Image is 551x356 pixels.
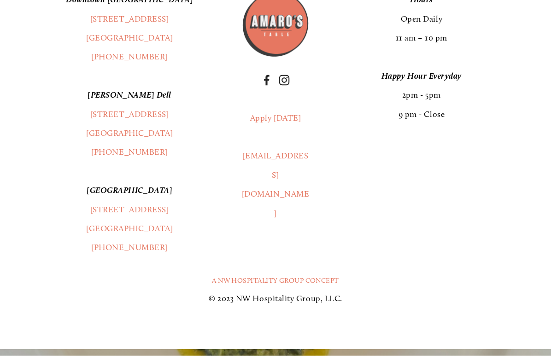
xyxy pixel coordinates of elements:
a: [PHONE_NUMBER] [91,147,168,158]
em: [GEOGRAPHIC_DATA] [87,186,172,196]
em: [PERSON_NAME] Dell [88,90,171,100]
a: A NW Hospitality Group Concept [212,277,339,285]
a: [STREET_ADDRESS][GEOGRAPHIC_DATA] [86,205,173,234]
a: [EMAIL_ADDRESS][DOMAIN_NAME] [242,151,309,218]
em: Happy Hour Everyday [381,71,462,82]
a: Apply [DATE] [250,113,301,123]
a: Facebook [261,75,272,86]
a: [STREET_ADDRESS] [90,110,169,120]
a: [PHONE_NUMBER] [91,243,168,253]
a: Instagram [279,75,290,86]
p: 2pm - 5pm 9 pm - Close [325,67,518,124]
p: © 2023 NW Hospitality Group, LLC. [33,290,518,309]
a: [GEOGRAPHIC_DATA] [86,128,173,139]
